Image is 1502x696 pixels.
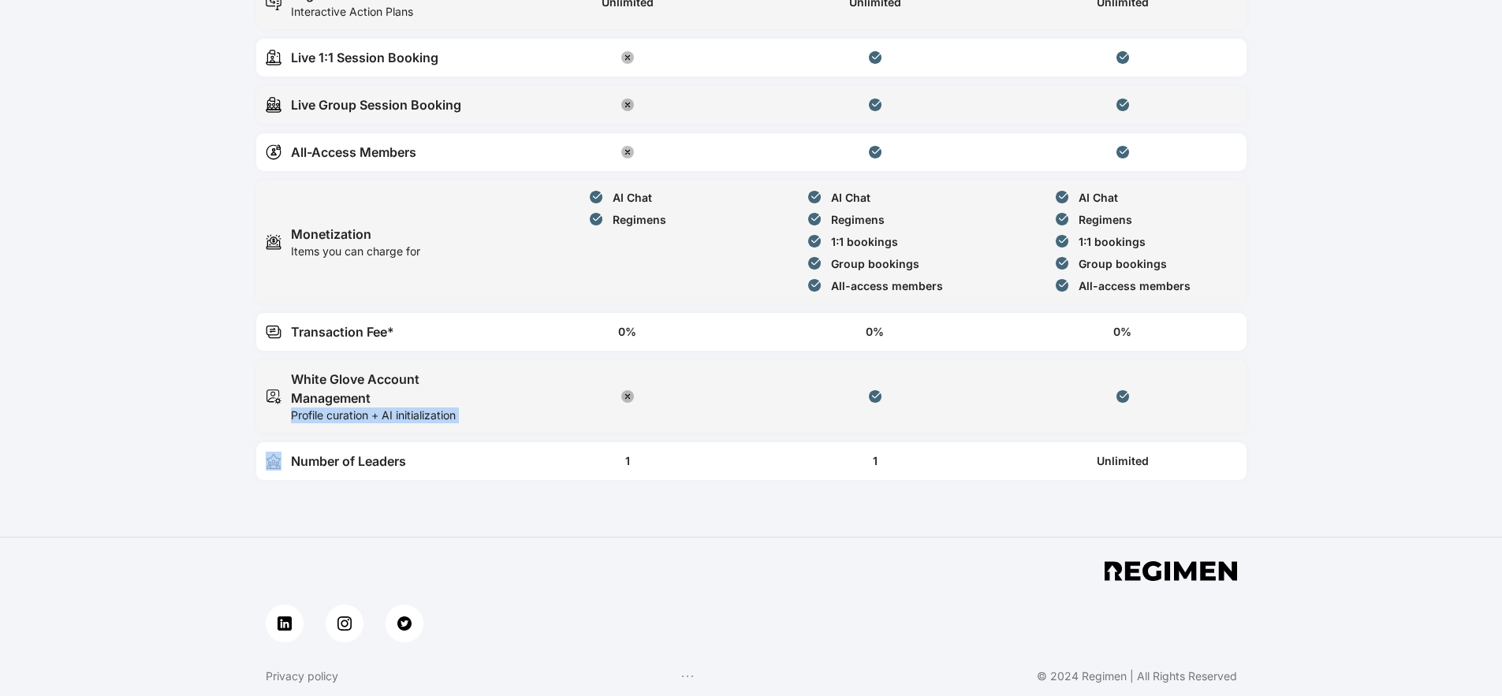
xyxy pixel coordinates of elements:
a: linkedin [266,605,304,642]
div: All-access members [1079,278,1191,294]
div: © 2024 Regimen | All Rights Reserved [1037,668,1237,684]
div: Items you can charge for [291,244,420,259]
div: Regimens [831,212,885,228]
a: Privacy policy [266,668,338,684]
a: twitter [386,605,423,642]
div: AI Chat [1079,190,1118,206]
div: All-Access Members [291,143,416,162]
div: AI Chat [831,190,870,206]
div: Unlimited [1097,453,1149,469]
div: Interactive Action Plans [291,4,418,20]
div: White Glove Account Management [291,370,494,408]
div: 1 [625,453,630,469]
div: AI Chat [613,190,652,206]
div: Live Group Session Booking [291,95,461,114]
div: Transaction Fee* [291,322,394,341]
div: Live 1:1 Session Booking [291,48,438,67]
div: Monetization [291,225,420,244]
img: twitter button [397,616,412,631]
img: white_glove_account_management.svg [266,370,281,423]
div: All-access members [831,278,943,294]
div: 0% [866,324,884,340]
div: Group bookings [1079,256,1167,272]
img: number_leaders.svg [266,452,281,471]
img: live_1_1_session_booking.svg [266,48,281,67]
img: all_access_members.svg [266,143,281,162]
div: Regimens [613,212,666,228]
div: Profile curation + AI initialization [291,408,494,423]
div: Regimens [1079,212,1132,228]
a: instagram [326,605,363,642]
div: 1:1 bookings [1079,234,1146,250]
div: 0% [1113,324,1131,340]
img: transaction_fee.svg [266,322,281,341]
div: 1:1 bookings [831,234,898,250]
img: instagram button [337,616,352,631]
img: app footer logo [1105,561,1237,581]
img: linkedin button [278,616,292,631]
img: monetization.svg [266,225,281,259]
div: Number of Leaders [291,452,406,471]
img: live_group_session_booking.svg [266,95,281,114]
div: 1 [873,453,878,469]
div: 0% [618,324,636,340]
div: Group bookings [831,256,919,272]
